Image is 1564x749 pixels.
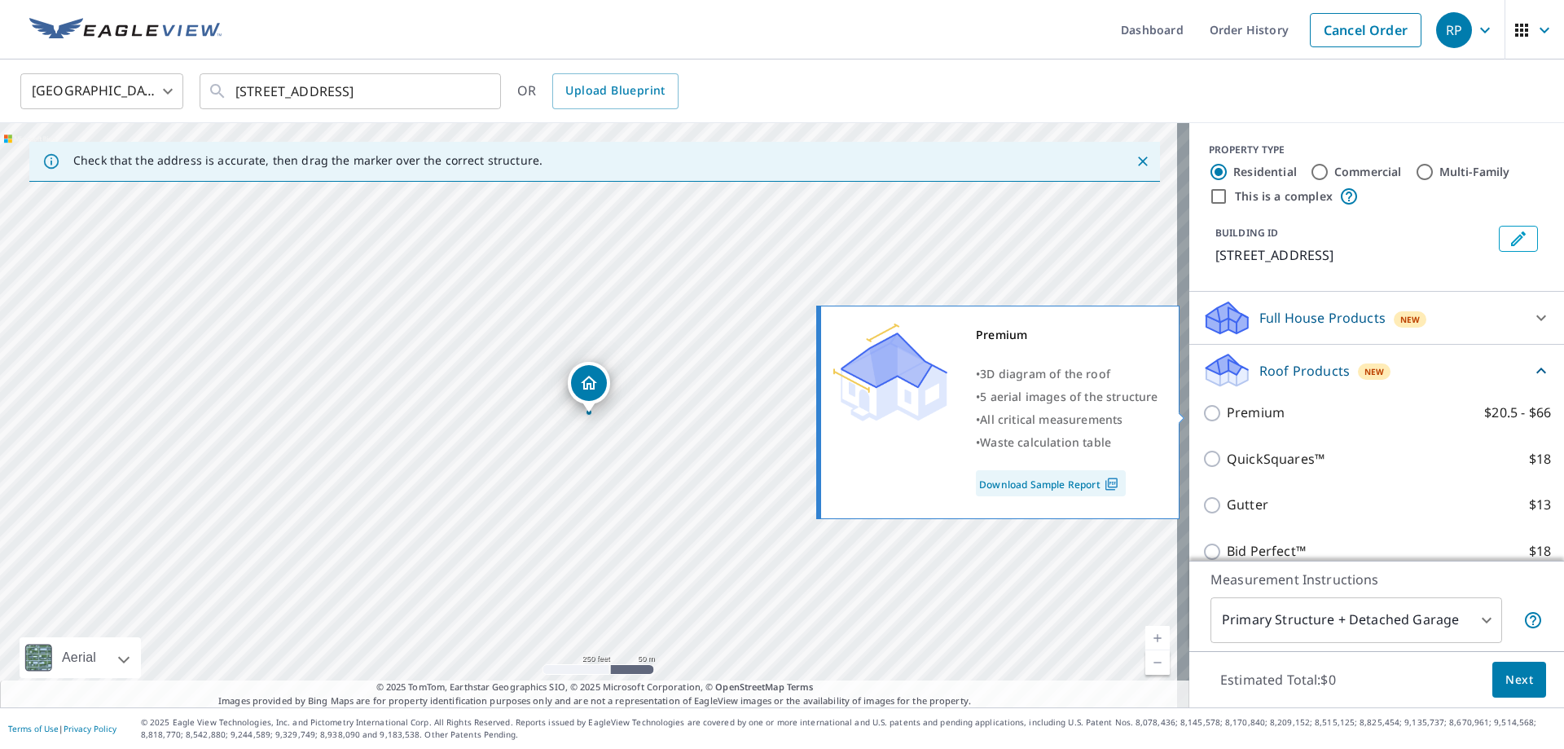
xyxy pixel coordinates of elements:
img: EV Logo [29,18,222,42]
a: Privacy Policy [64,723,116,734]
div: Aerial [20,637,141,678]
p: Roof Products [1259,361,1350,381]
input: Search by address or latitude-longitude [235,68,468,114]
img: Premium [833,324,947,421]
div: • [976,408,1158,431]
p: Estimated Total: $0 [1207,662,1349,698]
label: Commercial [1334,164,1402,180]
label: Multi-Family [1439,164,1510,180]
div: • [976,363,1158,386]
a: Download Sample Report [976,470,1126,496]
p: Measurement Instructions [1210,570,1543,589]
div: • [976,431,1158,454]
p: | [8,724,116,734]
p: Full House Products [1259,308,1386,328]
p: [STREET_ADDRESS] [1215,245,1492,265]
span: Upload Blueprint [565,81,665,101]
p: Check that the address is accurate, then drag the marker over the correct structure. [73,153,543,168]
div: RP [1436,12,1472,48]
p: $13 [1529,495,1551,515]
a: OpenStreetMap [715,681,784,693]
div: Full House ProductsNew [1202,298,1551,337]
span: © 2025 TomTom, Earthstar Geographics SIO, © 2025 Microsoft Corporation, © [376,681,814,694]
span: 5 aerial images of the structure [980,389,1158,404]
p: Premium [1227,403,1285,423]
span: New [1364,365,1385,378]
div: Aerial [57,637,101,678]
p: $20.5 - $66 [1484,403,1551,423]
p: Gutter [1227,495,1268,515]
a: Cancel Order [1310,13,1421,47]
div: [GEOGRAPHIC_DATA] [20,68,183,114]
div: Roof ProductsNew [1202,351,1551,390]
span: Next [1505,670,1533,690]
span: All critical measurements [980,412,1122,427]
span: Your report will include the primary structure and a detached garage if one exists. [1523,610,1543,630]
p: Bid Perfect™ [1227,541,1306,562]
p: $18 [1529,541,1551,562]
div: Premium [976,324,1158,346]
a: Terms of Use [8,723,59,734]
label: This is a complex [1235,188,1333,205]
div: PROPERTY TYPE [1209,143,1544,157]
div: Dropped pin, building 1, Residential property, 5466 Charglow Dr Saint Louis, MO 63129 [568,362,610,412]
span: New [1400,313,1421,326]
p: BUILDING ID [1215,226,1278,240]
div: Primary Structure + Detached Garage [1210,597,1502,643]
p: © 2025 Eagle View Technologies, Inc. and Pictometry International Corp. All Rights Reserved. Repo... [141,716,1556,741]
div: OR [517,73,679,109]
p: QuickSquares™ [1227,449,1325,469]
a: Upload Blueprint [552,73,678,109]
a: Current Level 17, Zoom In [1145,626,1170,650]
span: 3D diagram of the roof [980,366,1110,381]
div: • [976,386,1158,408]
button: Close [1132,151,1153,172]
p: $18 [1529,449,1551,469]
img: Pdf Icon [1101,477,1122,491]
a: Current Level 17, Zoom Out [1145,650,1170,675]
button: Next [1492,662,1546,698]
button: Edit building 1 [1499,226,1538,252]
span: Waste calculation table [980,434,1111,450]
a: Terms [787,681,814,693]
label: Residential [1233,164,1297,180]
